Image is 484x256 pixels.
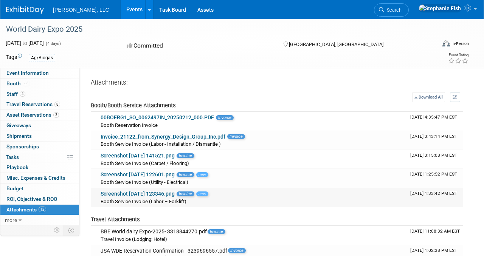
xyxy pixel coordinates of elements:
[6,40,44,46] span: [DATE] [DATE]
[407,131,463,150] td: Upload Timestamp
[0,205,79,215] a: Attachments12
[208,229,225,234] span: Invoice
[0,173,79,183] a: Misc. Expenses & Credits
[177,172,194,177] span: Invoice
[101,199,186,204] span: Booth Service Invoice (Labor – Forklift)
[6,164,28,170] span: Playbook
[0,120,79,131] a: Giveaways
[0,142,79,152] a: Sponsorships
[410,191,457,196] span: Upload Timestamp
[6,70,49,76] span: Event Information
[124,39,271,52] div: Committed
[412,92,445,102] a: Download All
[53,112,59,118] span: 3
[101,160,189,166] span: Booth Service Invoice (Carpet / Flooring)
[401,39,469,51] div: Event Format
[289,42,383,47] span: [GEOGRAPHIC_DATA], [GEOGRAPHIC_DATA]
[419,4,461,12] img: Stephanie Fish
[384,7,402,13] span: Search
[227,134,245,139] span: Invoice
[448,53,468,57] div: Event Rating
[101,134,225,140] a: Invoice_21122_from_Synergy_Design_Group_Inc.pdf
[6,122,31,128] span: Giveaways
[196,191,208,196] span: new
[410,114,457,120] span: Upload Timestamp
[6,53,22,62] td: Tags
[6,133,32,139] span: Shipments
[0,68,79,78] a: Event Information
[91,216,140,223] span: Travel Attachments
[101,153,175,159] a: Screenshot [DATE] 141521.png
[6,101,60,107] span: Travel Reservations
[24,81,28,85] i: Booth reservation complete
[228,248,246,253] span: Invoice
[177,153,194,158] span: Invoice
[6,80,29,86] span: Booth
[6,196,57,202] span: ROI, Objectives & ROO
[6,143,39,150] span: Sponsorships
[29,54,55,62] div: Ag/Biogas
[0,79,79,89] a: Booth
[0,110,79,120] a: Asset Reservations3
[0,99,79,109] a: Travel Reservations8
[6,91,25,97] span: Staff
[101,171,175,177] a: Screenshot [DATE] 122601.png
[0,215,79,225] a: more
[45,41,61,46] span: (4 days)
[6,112,59,118] span: Asset Reservations
[3,23,429,36] div: World Dairy Expo 2025
[101,141,221,147] span: Booth Service Invoice (Labor - Installation / Dismantle )
[0,131,79,141] a: Shipments
[0,184,79,194] a: Budget
[216,115,234,120] span: Invoice
[91,102,176,109] span: Booth/Booth Service Attachments
[407,226,463,245] td: Upload Timestamp
[442,40,450,46] img: Format-Inperson.png
[39,207,46,212] span: 12
[101,122,158,128] span: Booth Reservation Invoice
[101,191,175,197] a: Screenshot [DATE] 123346.png
[177,191,194,196] span: Invoice
[101,236,167,242] span: Travel Invoice (Lodging: Hotel)
[53,7,109,13] span: [PERSON_NAME], LLC
[101,179,188,185] span: Booth Service Invoice (Utility - Electrical)
[410,134,457,139] span: Upload Timestamp
[6,154,19,160] span: Tasks
[407,169,463,188] td: Upload Timestamp
[410,248,457,253] span: Upload Timestamp
[407,188,463,207] td: Upload Timestamp
[51,225,64,235] td: Personalize Event Tab Strip
[410,171,457,177] span: Upload Timestamp
[374,3,409,17] a: Search
[5,217,17,223] span: more
[0,152,79,162] a: Tasks
[54,102,60,107] span: 8
[20,91,25,97] span: 4
[0,89,79,99] a: Staff4
[6,207,46,213] span: Attachments
[410,153,457,158] span: Upload Timestamp
[407,112,463,131] td: Upload Timestamp
[6,175,65,181] span: Misc. Expenses & Credits
[196,172,208,177] span: new
[101,248,404,254] div: JSA WDE-Reservation Confirmation - 3239696557.pdf
[101,228,404,235] div: BBE World dairy Expo-2025- 3318844270.pdf
[91,78,463,88] div: Attachments:
[64,225,79,235] td: Toggle Event Tabs
[0,162,79,173] a: Playbook
[6,6,44,14] img: ExhibitDay
[21,40,28,46] span: to
[0,194,79,204] a: ROI, Objectives & ROO
[451,41,469,46] div: In-Person
[6,185,23,191] span: Budget
[101,114,214,120] a: 00BOERG1_SO_0062497IN_20250212_000.PDF
[407,150,463,169] td: Upload Timestamp
[410,228,460,234] span: Upload Timestamp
